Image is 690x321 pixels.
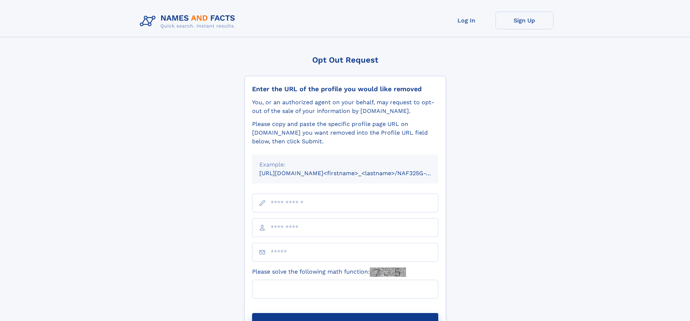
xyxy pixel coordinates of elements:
[252,267,406,277] label: Please solve the following math function:
[438,12,495,29] a: Log In
[244,55,446,64] div: Opt Out Request
[252,85,438,93] div: Enter the URL of the profile you would like removed
[259,160,431,169] div: Example:
[495,12,553,29] a: Sign Up
[252,120,438,146] div: Please copy and paste the specific profile page URL on [DOMAIN_NAME] you want removed into the Pr...
[137,12,241,31] img: Logo Names and Facts
[259,170,452,177] small: [URL][DOMAIN_NAME]<firstname>_<lastname>/NAF325G-xxxxxxxx
[252,98,438,115] div: You, or an authorized agent on your behalf, may request to opt-out of the sale of your informatio...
